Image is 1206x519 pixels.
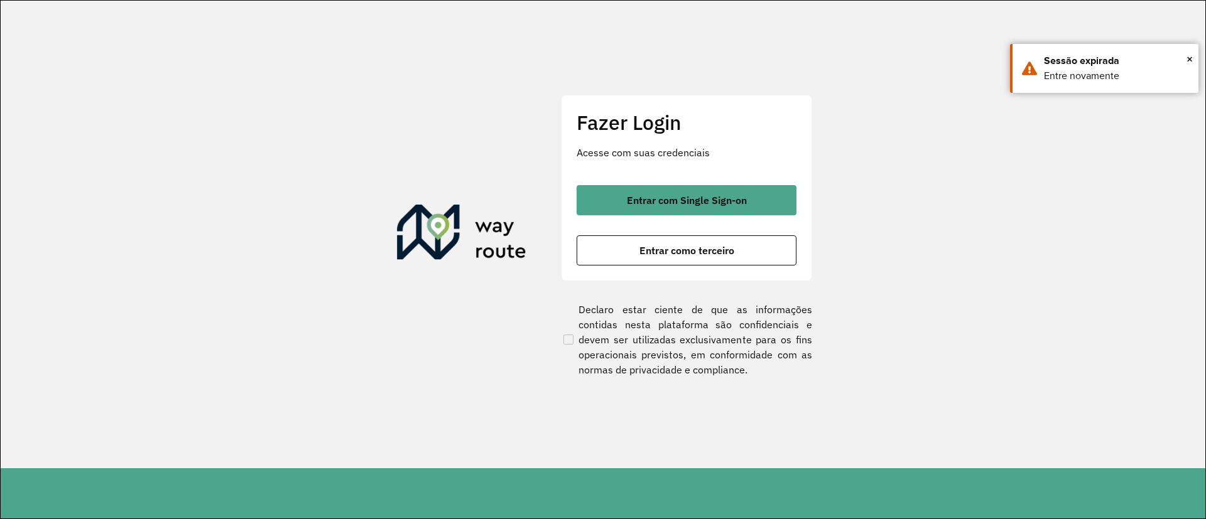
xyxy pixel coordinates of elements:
span: × [1187,50,1193,68]
h2: Fazer Login [577,110,796,134]
p: Acesse com suas credenciais [577,145,796,160]
div: Sessão expirada [1044,53,1189,68]
img: Roteirizador AmbevTech [397,205,526,265]
span: Entrar com Single Sign-on [627,195,747,205]
span: Entrar como terceiro [639,245,734,255]
button: button [577,235,796,265]
label: Declaro estar ciente de que as informações contidas nesta plataforma são confidenciais e devem se... [561,302,812,377]
div: Entre novamente [1044,68,1189,83]
button: Close [1187,50,1193,68]
button: button [577,185,796,215]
